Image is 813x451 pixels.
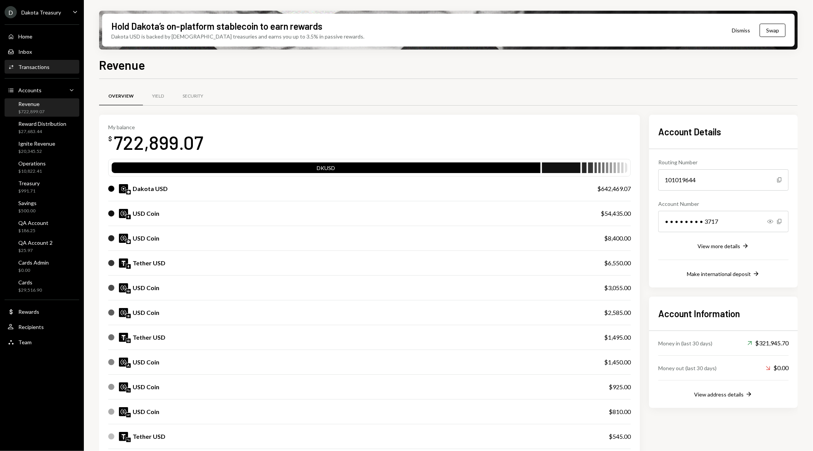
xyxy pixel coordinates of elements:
a: Transactions [5,60,79,74]
img: USDC [119,234,128,243]
a: Home [5,29,79,43]
img: DKUSD [119,184,128,193]
div: Tether USD [133,432,165,441]
div: Tether USD [133,333,165,342]
a: Ignite Revenue$20,345.52 [5,138,79,156]
img: USDT [119,333,128,342]
img: USDC [119,382,128,392]
button: View address details [694,390,753,399]
img: ethereum-mainnet [126,264,131,269]
div: Security [183,93,203,100]
div: Tether USD [133,258,165,268]
div: USD Coin [133,209,159,218]
img: avalanche-mainnet [126,363,131,368]
div: Routing Number [658,158,789,166]
div: Money out (last 30 days) [658,364,717,372]
div: $991.71 [18,188,40,194]
img: optimism-mainnet [126,413,131,417]
div: Savings [18,200,37,206]
img: solana-mainnet [126,314,131,318]
div: Ignite Revenue [18,140,55,147]
div: My balance [108,124,203,130]
div: $8,400.00 [604,234,631,243]
button: Dismiss [722,21,760,39]
h1: Revenue [99,57,145,72]
a: Recipients [5,320,79,334]
a: QA Account 2$25.97 [5,237,79,255]
div: Treasury [18,180,40,186]
div: USD Coin [133,234,159,243]
div: View address details [694,391,744,398]
button: Make international deposit [687,270,760,278]
div: Reward Distribution [18,120,66,127]
img: USDT [119,432,128,441]
div: Recipients [18,324,44,330]
a: Savings$500.00 [5,197,79,216]
div: $ [108,135,112,143]
div: D [5,6,17,18]
button: View more details [698,242,749,250]
img: base-mainnet [126,190,131,194]
a: Team [5,335,79,349]
div: Home [18,33,32,40]
div: $6,550.00 [604,258,631,268]
div: Account Number [658,200,789,208]
a: Operations$10,822.41 [5,158,79,176]
img: USDC [119,407,128,416]
a: Treasury$991.71 [5,178,79,196]
div: QA Account 2 [18,239,53,246]
div: Transactions [18,64,50,70]
div: Team [18,339,32,345]
img: base-mainnet [126,239,131,244]
div: $925.00 [609,382,631,392]
div: Dakota USD is backed by [DEMOGRAPHIC_DATA] treasuries and earns you up to 3.5% in passive rewards. [111,32,364,40]
div: Rewards [18,308,39,315]
div: • • • • • • • • 3717 [658,211,789,232]
div: $186.25 [18,228,48,234]
img: polygon-mainnet [126,388,131,393]
div: USD Coin [133,407,159,416]
h2: Account Information [658,307,789,320]
div: QA Account [18,220,48,226]
img: USDC [119,283,128,292]
a: Rewards [5,305,79,318]
div: 722,899.07 [114,130,203,154]
div: USD Coin [133,283,159,292]
img: USDT [119,258,128,268]
div: Accounts [18,87,42,93]
a: Inbox [5,45,79,58]
div: $20,345.52 [18,148,55,155]
div: $10,822.41 [18,168,46,175]
div: Cards Admin [18,259,49,266]
a: Security [173,87,212,106]
div: Cards [18,279,42,286]
div: $1,495.00 [604,333,631,342]
div: $722,899.07 [18,109,45,115]
div: Hold Dakota’s on-platform stablecoin to earn rewards [111,20,322,32]
div: $321,945.70 [747,339,789,348]
img: USDC [119,209,128,218]
div: $810.00 [609,407,631,416]
img: arbitrum-mainnet [126,289,131,294]
img: USDC [119,358,128,367]
div: $642,469.07 [597,184,631,193]
a: Accounts [5,83,79,97]
div: $545.00 [609,432,631,441]
img: ethereum-mainnet [126,215,131,219]
div: Money in (last 30 days) [658,339,712,347]
a: Overview [99,87,143,106]
img: polygon-mainnet [126,438,131,442]
div: 101019644 [658,169,789,191]
div: Dakota USD [133,184,168,193]
div: $3,055.00 [604,283,631,292]
div: Revenue [18,101,45,107]
a: Reward Distribution$27,683.44 [5,118,79,136]
a: Revenue$722,899.07 [5,98,79,117]
img: arbitrum-mainnet [126,339,131,343]
div: USD Coin [133,308,159,317]
h2: Account Details [658,125,789,138]
div: Make international deposit [687,271,751,277]
div: $54,435.00 [601,209,631,218]
div: $29,516.90 [18,287,42,294]
div: $25.97 [18,247,53,254]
